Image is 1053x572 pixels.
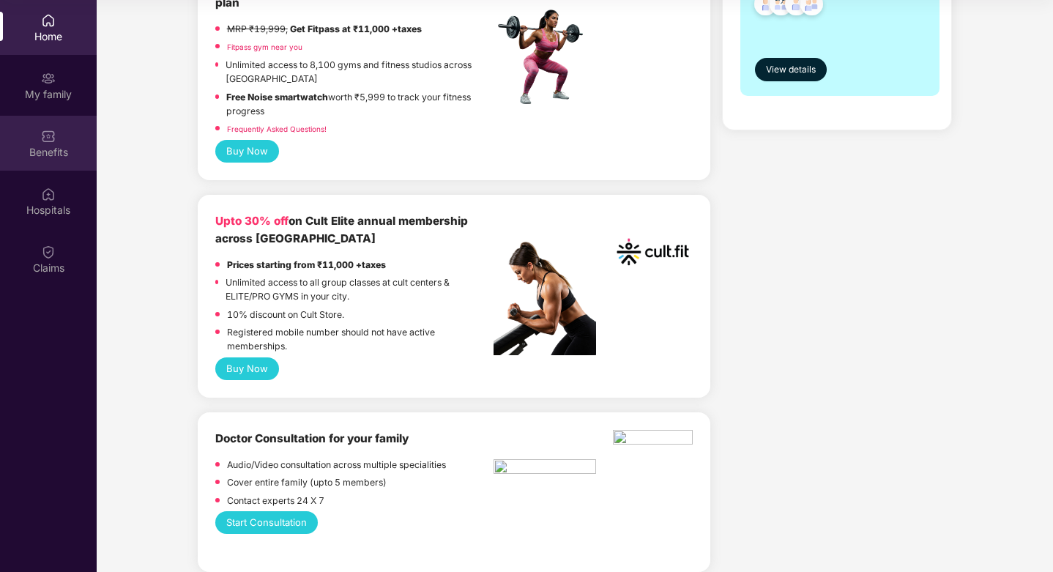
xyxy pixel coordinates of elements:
b: Doctor Consultation for your family [215,431,409,445]
strong: Prices starting from ₹11,000 +taxes [227,259,386,270]
p: Contact experts 24 X 7 [227,494,324,508]
button: View details [755,58,827,81]
b: on Cult Elite annual membership across [GEOGRAPHIC_DATA] [215,214,468,245]
button: Buy Now [215,140,279,163]
img: svg+xml;base64,PHN2ZyBpZD0iQ2xhaW0iIHhtbG5zPSJodHRwOi8vd3d3LnczLm9yZy8yMDAwL3N2ZyIgd2lkdGg9IjIwIi... [41,245,56,259]
strong: Free Noise smartwatch [226,92,328,103]
strong: Get Fitpass at ₹11,000 +taxes [290,23,422,34]
img: svg+xml;base64,PHN2ZyB3aWR0aD0iMjAiIGhlaWdodD0iMjAiIHZpZXdCb3g9IjAgMCAyMCAyMCIgZmlsbD0ibm9uZSIgeG... [41,71,56,86]
p: Unlimited access to all group classes at cult centers & ELITE/PRO GYMS in your city. [226,275,494,304]
p: Registered mobile number should not have active memberships. [227,325,494,354]
p: 10% discount on Cult Store. [227,308,344,322]
img: fpp.png [494,6,596,108]
img: cult.png [613,212,693,292]
img: physica%20-%20Edited.png [613,430,693,449]
p: Cover entire family (upto 5 members) [227,475,387,489]
p: Audio/Video consultation across multiple specialities [227,458,446,472]
img: svg+xml;base64,PHN2ZyBpZD0iSG9tZSIgeG1sbnM9Imh0dHA6Ly93d3cudzMub3JnLzIwMDAvc3ZnIiB3aWR0aD0iMjAiIG... [41,13,56,28]
img: svg+xml;base64,PHN2ZyBpZD0iQmVuZWZpdHMiIHhtbG5zPSJodHRwOi8vd3d3LnczLm9yZy8yMDAwL3N2ZyIgd2lkdGg9Ij... [41,129,56,144]
img: pc2.png [494,242,596,355]
a: Frequently Asked Questions! [227,125,327,133]
del: MRP ₹19,999, [227,23,288,34]
span: View details [766,63,816,77]
p: worth ₹5,999 to track your fitness progress [226,90,494,119]
button: Buy Now [215,357,279,380]
a: Fitpass gym near you [227,42,302,51]
p: Unlimited access to 8,100 gyms and fitness studios across [GEOGRAPHIC_DATA] [226,58,494,86]
b: Upto 30% off [215,214,289,228]
button: Start Consultation [215,511,318,534]
img: pngtree-physiotherapy-physiotherapist-rehab-disability-stretching-png-image_6063262.png [494,459,596,478]
img: svg+xml;base64,PHN2ZyBpZD0iSG9zcGl0YWxzIiB4bWxucz0iaHR0cDovL3d3dy53My5vcmcvMjAwMC9zdmciIHdpZHRoPS... [41,187,56,201]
